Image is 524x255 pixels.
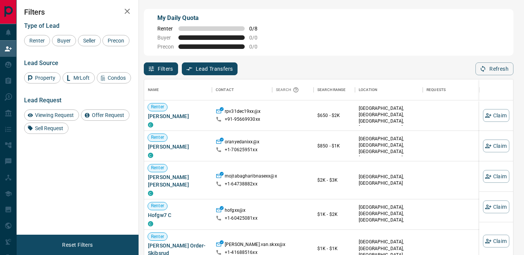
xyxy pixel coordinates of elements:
span: Renter [148,104,167,110]
p: $1K - $1K [317,245,351,252]
p: $650 - $2K [317,112,351,119]
div: Condos [97,72,131,83]
p: +1- 60425081xx [225,215,257,222]
div: condos.ca [148,153,153,158]
button: Claim [483,109,509,122]
span: Condos [105,75,128,81]
span: Buyer [55,38,73,44]
span: Renter [148,134,167,141]
p: oranyedanixx@x [225,139,259,147]
p: hofgxx@x [225,207,245,215]
span: [PERSON_NAME] [PERSON_NAME] [148,173,208,188]
span: Type of Lead [24,22,59,29]
div: Contact [212,79,272,100]
button: Claim [483,235,509,247]
span: Viewing Request [32,112,76,118]
div: Seller [78,35,101,46]
div: Search Range [317,79,346,100]
button: Claim [483,140,509,152]
div: Precon [102,35,129,46]
div: Sell Request [24,123,69,134]
p: mojtabagharibnasexx@x [225,173,277,181]
p: $850 - $1K [317,143,351,149]
p: $2K - $3K [317,177,351,184]
button: Filters [144,62,178,75]
div: Name [144,79,212,100]
span: Property [32,75,58,81]
span: Renter [157,26,174,32]
span: Renter [148,165,167,171]
div: Contact [216,79,234,100]
div: Viewing Request [24,109,79,121]
div: Offer Request [81,109,129,121]
div: Requests [423,79,490,100]
h2: Filters [24,8,131,17]
span: Precon [157,44,174,50]
p: [GEOGRAPHIC_DATA], [GEOGRAPHIC_DATA], [GEOGRAPHIC_DATA], [GEOGRAPHIC_DATA] [359,136,419,162]
p: +91- 95669930xx [225,116,260,123]
span: Offer Request [89,112,127,118]
div: condos.ca [148,221,153,226]
p: $1K - $2K [317,211,351,218]
button: Reset Filters [57,238,97,251]
div: condos.ca [148,191,153,196]
span: Seller [81,38,98,44]
p: [GEOGRAPHIC_DATA], [GEOGRAPHIC_DATA], [GEOGRAPHIC_DATA], [GEOGRAPHIC_DATA] [359,105,419,131]
div: Renter [24,35,50,46]
span: Renter [148,234,167,240]
div: Location [359,79,377,100]
div: Property [24,72,61,83]
div: Location [355,79,423,100]
button: Refresh [475,62,513,75]
div: Name [148,79,159,100]
div: condos.ca [148,122,153,127]
p: My Daily Quota [157,14,266,23]
div: MrLoft [62,72,95,83]
span: MrLoft [71,75,92,81]
p: [PERSON_NAME].van.skxx@x [225,241,285,249]
span: 0 / 0 [249,35,266,41]
span: Renter [27,38,47,44]
button: Claim [483,170,509,183]
p: rpv31dec19xx@x [225,108,260,116]
span: Precon [105,38,127,44]
span: 0 / 0 [249,44,266,50]
span: [PERSON_NAME] [148,112,208,120]
span: Buyer [157,35,174,41]
p: [GEOGRAPHIC_DATA], [GEOGRAPHIC_DATA] [359,174,419,187]
span: 0 / 8 [249,26,266,32]
button: Claim [483,200,509,213]
span: Sell Request [32,125,66,131]
span: Lead Request [24,97,61,104]
div: Buyer [52,35,76,46]
p: North York [359,204,419,230]
button: Lead Transfers [182,62,238,75]
div: Search Range [314,79,355,100]
p: +1- 64738882xx [225,181,257,187]
span: Hofgw7 C [148,211,208,219]
div: Requests [427,79,446,100]
div: Search [276,79,301,100]
span: Renter [148,203,167,209]
p: +1- 70625951xx [225,147,257,153]
span: Lead Source [24,59,58,67]
span: [PERSON_NAME] [148,143,208,150]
